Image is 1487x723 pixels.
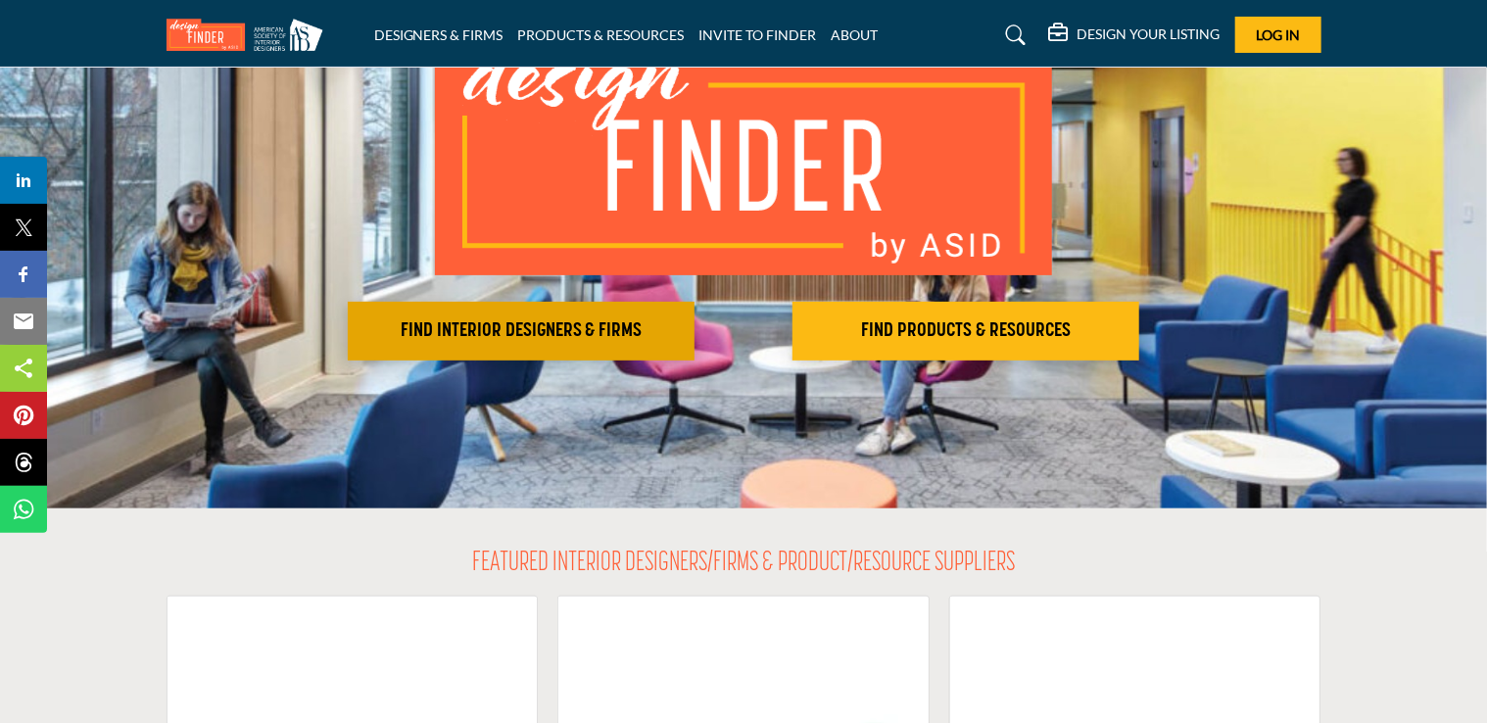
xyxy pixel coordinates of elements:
button: FIND INTERIOR DESIGNERS & FIRMS [348,302,695,361]
h5: DESIGN YOUR LISTING [1078,25,1221,43]
a: INVITE TO FINDER [699,26,817,43]
img: Site Logo [167,19,333,51]
h2: FIND INTERIOR DESIGNERS & FIRMS [354,319,689,343]
button: FIND PRODUCTS & RESOURCES [792,302,1139,361]
button: Log In [1235,17,1321,53]
div: DESIGN YOUR LISTING [1049,24,1221,47]
a: ABOUT [832,26,879,43]
img: image [435,21,1052,275]
a: PRODUCTS & RESOURCES [518,26,685,43]
a: Search [986,20,1038,51]
h2: FEATURED INTERIOR DESIGNERS/FIRMS & PRODUCT/RESOURCE SUPPLIERS [472,548,1015,581]
h2: FIND PRODUCTS & RESOURCES [798,319,1133,343]
span: Log In [1256,26,1300,43]
a: DESIGNERS & FIRMS [374,26,504,43]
